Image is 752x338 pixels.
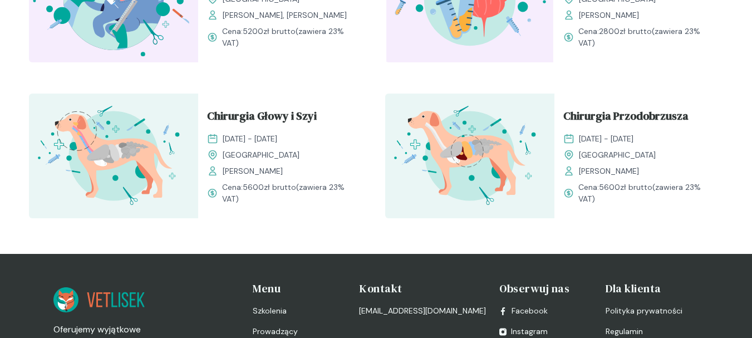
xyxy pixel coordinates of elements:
[578,182,715,205] span: Cena: (zawiera 23% VAT)
[499,305,548,317] a: Facebook
[385,94,554,218] img: ZpbG-B5LeNNTxNnI_ChiruJB_T.svg
[359,281,486,296] h4: Kontakt
[253,305,287,317] span: Szkolenia
[223,165,283,177] span: [PERSON_NAME]
[499,326,548,337] a: Instagram
[606,281,699,296] h4: Dla klienta
[606,326,643,337] span: Regulamin
[253,326,298,337] span: Prowadzący
[359,305,486,317] a: [EMAIL_ADDRESS][DOMAIN_NAME]
[253,326,346,337] a: Prowadzący
[207,107,358,129] a: Chirurgia Głowy i Szyi
[29,94,198,218] img: ZqFXfB5LeNNTxeHy_ChiruGS_T.svg
[253,305,346,317] a: Szkolenia
[599,182,652,192] span: 5600 zł brutto
[253,281,346,296] h4: Menu
[563,107,689,129] span: Chirurgia Przodobrzusza
[499,281,592,296] h4: Obserwuj nas
[222,26,358,49] span: Cena: (zawiera 23% VAT)
[223,133,277,145] span: [DATE] - [DATE]
[606,326,699,337] a: Regulamin
[223,9,347,21] span: [PERSON_NAME], [PERSON_NAME]
[579,9,639,21] span: [PERSON_NAME]
[606,305,682,317] span: Polityka prywatności
[579,165,639,177] span: [PERSON_NAME]
[579,149,656,161] span: [GEOGRAPHIC_DATA]
[223,149,299,161] span: [GEOGRAPHIC_DATA]
[606,305,699,317] a: Polityka prywatności
[243,26,296,36] span: 5200 zł brutto
[599,26,652,36] span: 2800 zł brutto
[563,107,715,129] a: Chirurgia Przodobrzusza
[222,182,358,205] span: Cena: (zawiera 23% VAT)
[243,182,296,192] span: 5600 zł brutto
[578,26,715,49] span: Cena: (zawiera 23% VAT)
[207,107,317,129] span: Chirurgia Głowy i Szyi
[579,133,633,145] span: [DATE] - [DATE]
